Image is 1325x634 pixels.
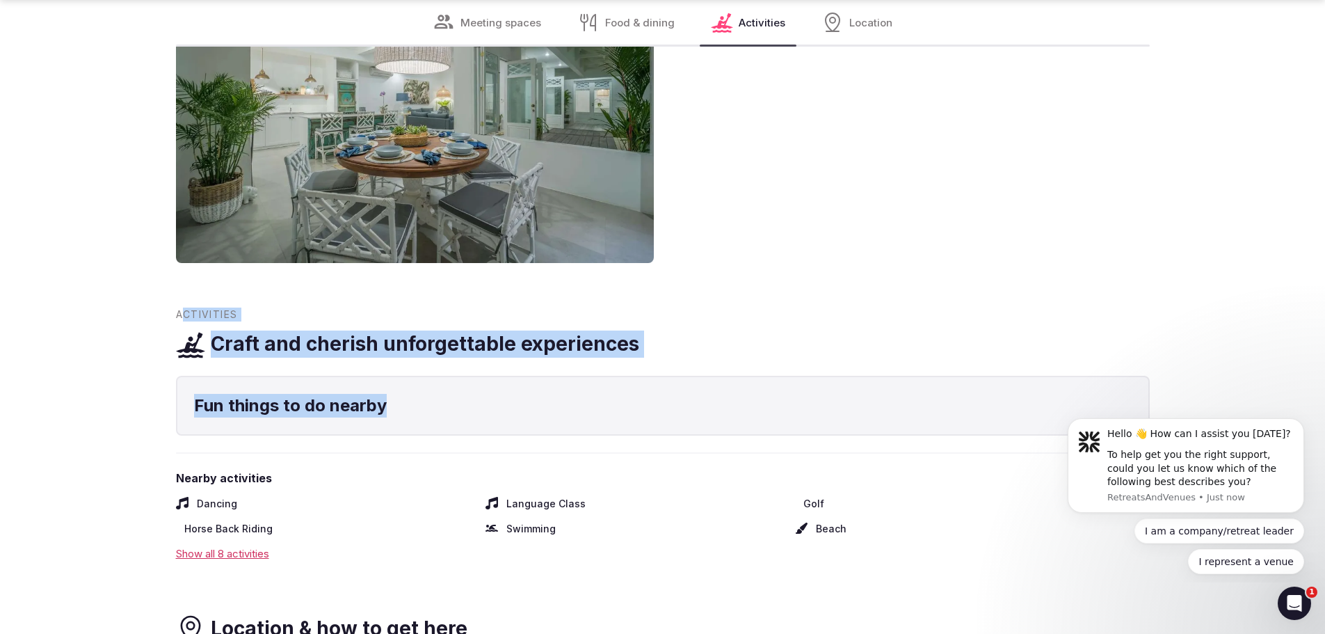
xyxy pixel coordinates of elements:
span: Nearby activities [176,470,1150,486]
span: 1 [1306,587,1317,598]
span: Beach [816,522,846,536]
h3: Craft and cherish unforgettable experiences [211,331,639,358]
span: Location [849,15,892,30]
span: Dancing [197,497,237,511]
span: Activities [739,15,785,30]
span: Language Class [506,497,586,511]
div: Show all 8 activities [176,546,1150,561]
span: Meeting spaces [460,15,541,30]
span: Horse Back Riding [184,522,273,536]
span: Activities [176,308,238,322]
iframe: Intercom live chat [1278,587,1311,620]
h4: Fun things to do nearby [194,394,1132,418]
span: Golf [803,497,824,511]
span: Swimming [506,522,556,536]
iframe: Intercom notifications message [1047,406,1325,583]
span: Food & dining [605,15,675,30]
